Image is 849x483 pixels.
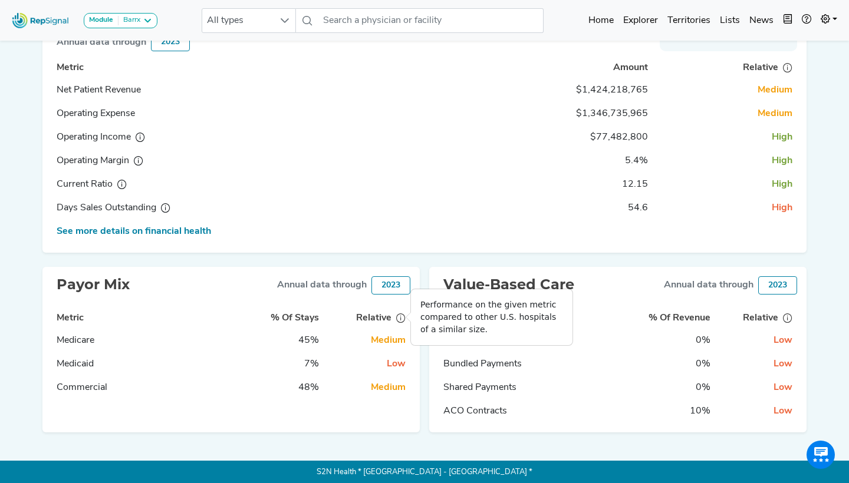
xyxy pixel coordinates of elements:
[57,130,175,144] div: Operating Income
[715,308,797,328] th: Relative
[324,308,410,328] th: Relative
[57,276,130,293] span: Payor Mix
[772,133,792,142] span: High
[774,406,792,416] span: Low
[371,383,406,392] span: Medium
[318,8,544,33] input: Search a physician or facility
[663,9,715,32] a: Territories
[443,381,561,395] div: Shared Payments
[778,9,797,32] button: Intel Book
[119,16,140,25] div: Barrx
[52,220,453,243] td: See more details on financial health
[57,83,175,97] div: Net Patient Revenue
[758,85,792,95] span: Medium
[57,107,175,121] div: Operating Expense
[443,404,561,418] div: ACO Contracts
[411,289,572,345] div: Performance on the given metric compared to other U.S. hospitals of a similar size.
[774,336,792,345] span: Low
[443,357,561,371] div: Bundled Payments
[298,383,319,392] span: 48%
[57,35,146,49] div: Annual data through
[628,203,648,213] span: 54.6
[772,203,792,213] span: High
[277,278,367,292] div: Annual data through
[622,180,648,189] span: 12.15
[52,308,239,328] th: Metric
[576,85,648,95] span: $1,424,218,765
[653,58,797,78] th: Relative
[239,308,324,328] th: % Of Stays
[52,58,453,78] th: Metric
[758,276,797,295] div: 2023
[84,13,157,28] button: ModuleBarrx
[690,406,710,416] span: 10%
[202,9,273,32] span: All types
[298,336,319,345] span: 45%
[664,278,753,292] div: Annual data through
[745,9,778,32] a: News
[618,9,663,32] a: Explorer
[57,201,175,215] div: Days Sales Outstanding
[590,133,648,142] span: $77,482,800
[57,177,175,191] div: Current Ratio
[774,359,792,369] span: Low
[616,308,715,328] th: % Of Revenue
[774,383,792,392] span: Low
[696,359,710,369] span: 0%
[387,359,406,369] span: Low
[772,180,792,189] span: High
[151,33,190,51] div: 2023
[57,333,175,348] div: Medicare
[696,336,710,345] span: 0%
[584,9,618,32] a: Home
[625,156,648,166] span: 5.4%
[715,9,745,32] a: Lists
[696,383,710,392] span: 0%
[576,109,648,118] span: $1,346,735,965
[304,359,319,369] span: 7%
[57,154,175,168] div: Operating Margin
[371,336,406,345] span: Medium
[57,381,175,395] div: Commercial
[453,58,653,78] th: Amount
[758,109,792,118] span: Medium
[57,357,175,371] div: Medicaid
[89,16,113,24] strong: Module
[772,156,792,166] span: High
[443,276,574,293] span: Value-Based Care
[371,276,410,295] div: 2023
